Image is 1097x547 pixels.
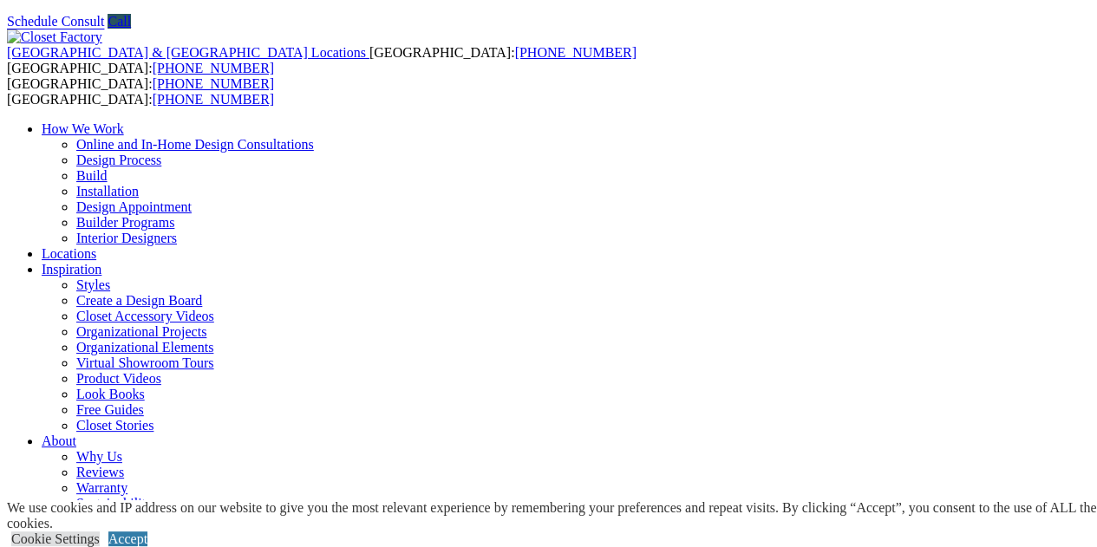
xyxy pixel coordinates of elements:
[42,246,96,261] a: Locations
[42,433,76,448] a: About
[76,277,110,292] a: Styles
[76,340,213,355] a: Organizational Elements
[76,418,153,433] a: Closet Stories
[76,215,174,230] a: Builder Programs
[76,168,108,183] a: Build
[7,45,369,60] a: [GEOGRAPHIC_DATA] & [GEOGRAPHIC_DATA] Locations
[76,449,122,464] a: Why Us
[76,387,145,401] a: Look Books
[76,496,153,511] a: Sustainability
[7,500,1097,531] div: We use cookies and IP address on our website to give you the most relevant experience by remember...
[76,324,206,339] a: Organizational Projects
[42,262,101,277] a: Inspiration
[76,465,124,479] a: Reviews
[76,355,214,370] a: Virtual Showroom Tours
[514,45,636,60] a: [PHONE_NUMBER]
[7,14,104,29] a: Schedule Consult
[76,309,214,323] a: Closet Accessory Videos
[7,76,274,107] span: [GEOGRAPHIC_DATA]: [GEOGRAPHIC_DATA]:
[108,14,131,29] a: Call
[76,153,161,167] a: Design Process
[11,531,100,546] a: Cookie Settings
[76,480,127,495] a: Warranty
[42,121,124,136] a: How We Work
[108,531,147,546] a: Accept
[76,371,161,386] a: Product Videos
[76,293,202,308] a: Create a Design Board
[76,402,144,417] a: Free Guides
[76,137,314,152] a: Online and In-Home Design Consultations
[7,45,366,60] span: [GEOGRAPHIC_DATA] & [GEOGRAPHIC_DATA] Locations
[7,29,102,45] img: Closet Factory
[153,61,274,75] a: [PHONE_NUMBER]
[153,76,274,91] a: [PHONE_NUMBER]
[76,199,192,214] a: Design Appointment
[76,231,177,245] a: Interior Designers
[7,45,637,75] span: [GEOGRAPHIC_DATA]: [GEOGRAPHIC_DATA]:
[153,92,274,107] a: [PHONE_NUMBER]
[76,184,139,199] a: Installation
